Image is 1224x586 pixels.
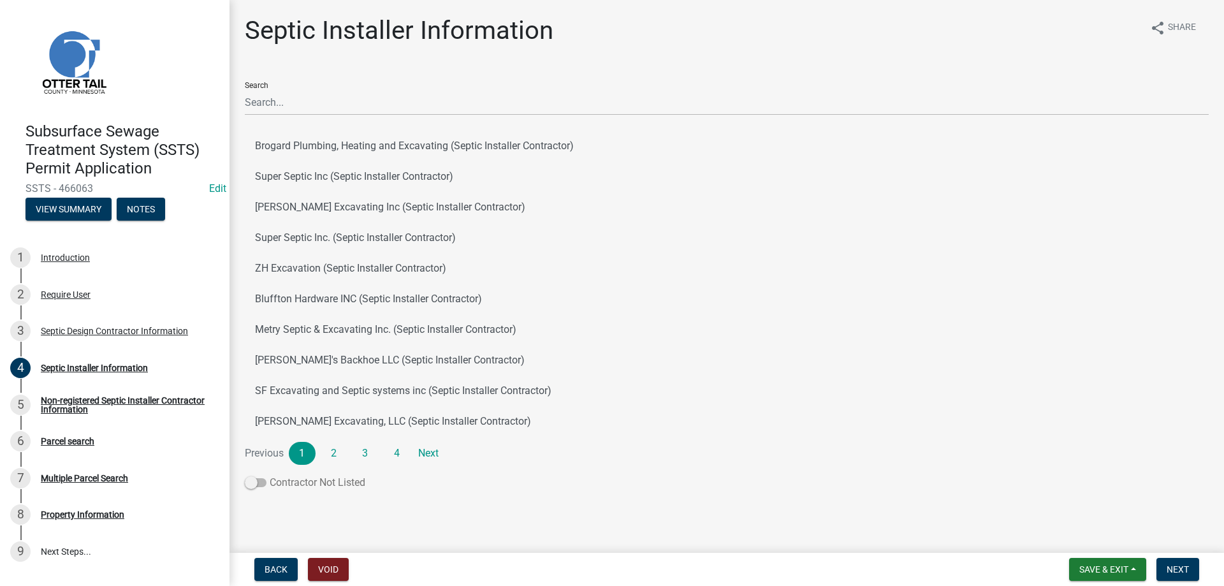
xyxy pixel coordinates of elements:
[245,15,553,46] h1: Septic Installer Information
[245,131,1209,161] button: Brogard Plumbing, Heating and Excavating (Septic Installer Contractor)
[245,284,1209,314] button: Bluffton Hardware INC (Septic Installer Contractor)
[209,182,226,194] wm-modal-confirm: Edit Application Number
[1167,564,1189,575] span: Next
[41,396,209,414] div: Non-registered Septic Installer Contractor Information
[117,205,165,216] wm-modal-confirm: Notes
[10,358,31,378] div: 4
[1150,20,1165,36] i: share
[289,442,316,465] a: 1
[245,345,1209,376] button: [PERSON_NAME]'s Backhoe LLC (Septic Installer Contractor)
[41,437,94,446] div: Parcel search
[10,284,31,305] div: 2
[41,510,124,519] div: Property Information
[41,326,188,335] div: Septic Design Contractor Information
[10,247,31,268] div: 1
[25,122,219,177] h4: Subsurface Sewage Treatment System (SSTS) Permit Application
[1069,558,1146,581] button: Save & Exit
[10,321,31,341] div: 3
[10,504,31,525] div: 8
[1168,20,1196,36] span: Share
[10,541,31,562] div: 9
[245,89,1209,115] input: Search...
[209,182,226,194] a: Edit
[308,558,349,581] button: Void
[10,395,31,415] div: 5
[352,442,379,465] a: 3
[25,182,204,194] span: SSTS - 466063
[245,253,1209,284] button: ZH Excavation (Septic Installer Contractor)
[245,223,1209,253] button: Super Septic Inc. (Septic Installer Contractor)
[245,314,1209,345] button: Metry Septic & Excavating Inc. (Septic Installer Contractor)
[25,205,112,216] wm-modal-confirm: Summary
[10,468,31,488] div: 7
[25,13,121,109] img: Otter Tail County, Minnesota
[265,564,288,575] span: Back
[10,431,31,451] div: 6
[254,558,298,581] button: Back
[384,442,411,465] a: 4
[245,192,1209,223] button: [PERSON_NAME] Excavating Inc (Septic Installer Contractor)
[1079,564,1128,575] span: Save & Exit
[245,406,1209,437] button: [PERSON_NAME] Excavating, LLC (Septic Installer Contractor)
[245,161,1209,192] button: Super Septic Inc (Septic Installer Contractor)
[1156,558,1199,581] button: Next
[41,253,90,262] div: Introduction
[245,475,365,490] label: Contractor Not Listed
[415,442,442,465] a: Next
[41,290,91,299] div: Require User
[1140,15,1206,40] button: shareShare
[25,198,112,221] button: View Summary
[245,376,1209,406] button: SF Excavating and Septic systems inc (Septic Installer Contractor)
[41,363,148,372] div: Septic Installer Information
[321,442,347,465] a: 2
[245,442,1209,465] nav: Page navigation
[41,474,128,483] div: Multiple Parcel Search
[117,198,165,221] button: Notes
